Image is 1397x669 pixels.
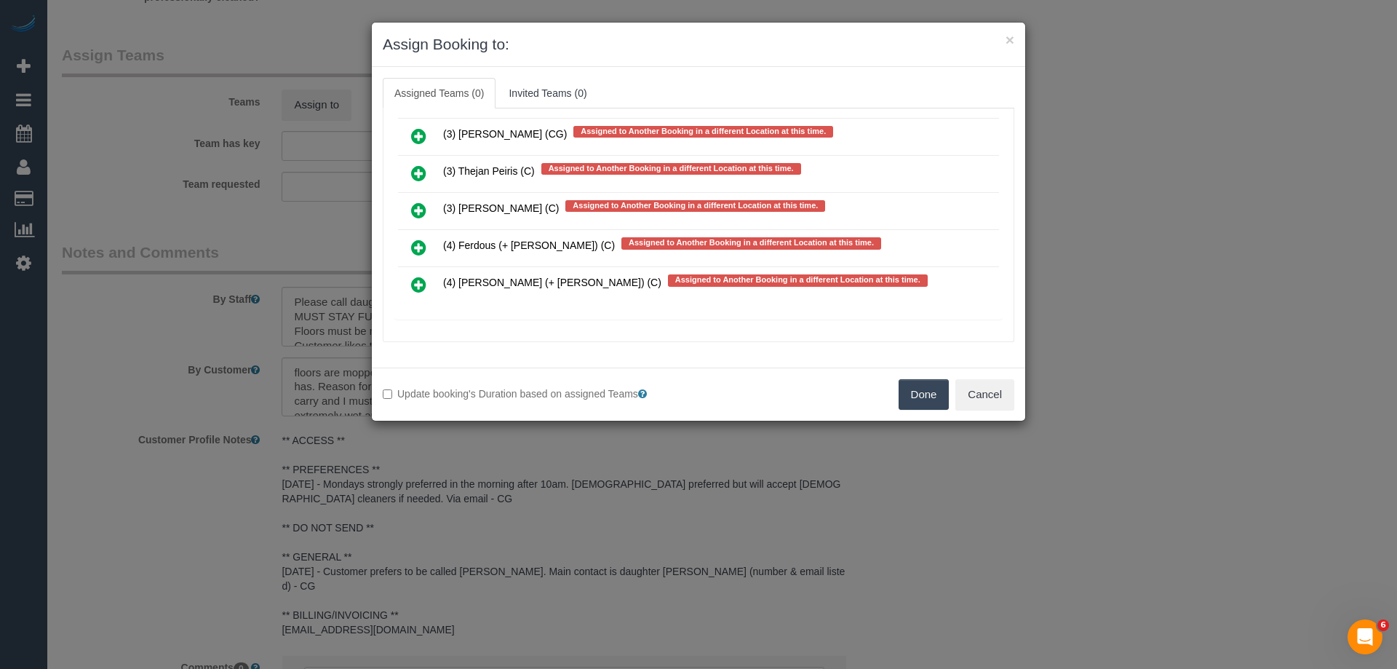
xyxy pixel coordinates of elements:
[383,387,688,401] label: Update booking's Duration based on assigned Teams
[443,165,535,177] span: (3) Thejan Peiris (C)
[899,379,950,410] button: Done
[383,389,392,399] input: Update booking's Duration based on assigned Teams
[1348,619,1382,654] iframe: Intercom live chat
[1377,619,1389,631] span: 6
[565,200,825,212] span: Assigned to Another Booking in a different Location at this time.
[573,126,833,138] span: Assigned to Another Booking in a different Location at this time.
[497,78,598,108] a: Invited Teams (0)
[955,379,1014,410] button: Cancel
[443,202,559,214] span: (3) [PERSON_NAME] (C)
[383,33,1014,55] h3: Assign Booking to:
[621,237,881,249] span: Assigned to Another Booking in a different Location at this time.
[443,128,567,140] span: (3) [PERSON_NAME] (CG)
[1006,32,1014,47] button: ×
[383,78,495,108] a: Assigned Teams (0)
[668,274,928,286] span: Assigned to Another Booking in a different Location at this time.
[541,163,801,175] span: Assigned to Another Booking in a different Location at this time.
[443,277,661,289] span: (4) [PERSON_NAME] (+ [PERSON_NAME]) (C)
[443,240,615,252] span: (4) Ferdous (+ [PERSON_NAME]) (C)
